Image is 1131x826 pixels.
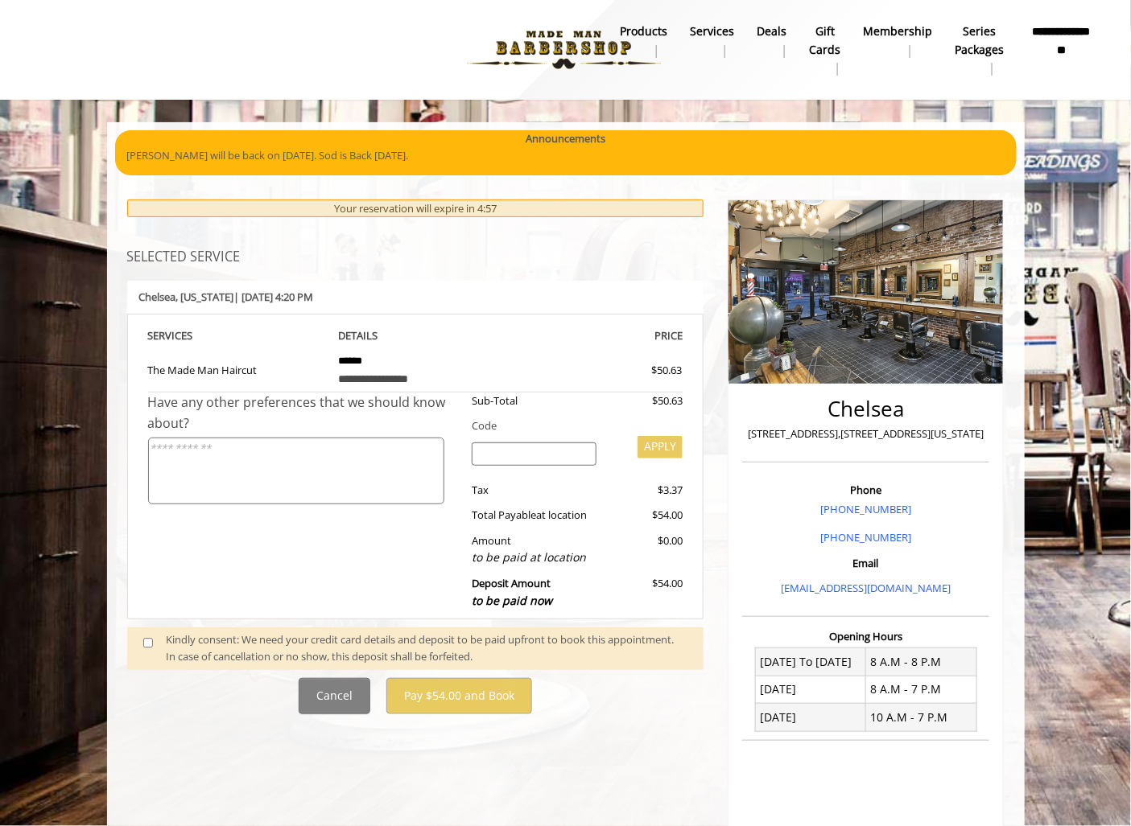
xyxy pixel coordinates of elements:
[638,436,683,458] button: APPLY
[864,23,933,40] b: Membership
[746,484,985,495] h3: Phone
[453,6,675,94] img: Made Man Barbershop logo
[609,20,679,62] a: Productsproducts
[188,328,193,343] span: S
[781,581,951,595] a: [EMAIL_ADDRESS][DOMAIN_NAME]
[866,704,977,731] td: 10 A.M - 7 P.M
[176,290,234,304] span: , [US_STATE]
[944,20,1016,80] a: Series packagesSeries packages
[799,20,852,80] a: Gift cardsgift cards
[460,532,609,567] div: Amount
[755,676,866,703] td: [DATE]
[139,290,314,304] b: Chelsea | [DATE] 4:20 PM
[609,532,683,567] div: $0.00
[746,397,985,421] h2: Chelsea
[472,576,552,608] b: Deposit Amount
[127,199,704,218] div: Your reservation will expire in 4:57
[148,345,327,392] td: The Made Man Haircut
[460,392,609,409] div: Sub-Total
[386,678,532,714] button: Pay $54.00 and Book
[609,482,683,499] div: $3.37
[148,392,460,434] div: Have any other preferences that we should know about?
[866,648,977,676] td: 8 A.M - 8 P.M
[472,593,552,608] span: to be paid now
[742,631,989,642] h3: Opening Hours
[593,362,682,379] div: $50.63
[746,425,985,442] p: [STREET_ADDRESS],[STREET_ADDRESS][US_STATE]
[536,508,587,522] span: at location
[460,507,609,524] div: Total Payable
[127,250,704,265] h3: SELECTED SERVICE
[127,147,1005,164] p: [PERSON_NAME] will be back on [DATE]. Sod is Back [DATE].
[505,327,683,345] th: PRICE
[679,20,746,62] a: ServicesServices
[609,575,683,610] div: $54.00
[526,130,605,147] b: Announcements
[472,549,596,566] div: to be paid at location
[866,676,977,703] td: 8 A.M - 7 P.M
[148,327,327,345] th: SERVICE
[757,23,787,40] b: Deals
[820,530,911,545] a: [PHONE_NUMBER]
[755,648,866,676] td: [DATE] To [DATE]
[299,678,370,714] button: Cancel
[852,20,944,62] a: MembershipMembership
[621,23,668,40] b: products
[609,392,683,409] div: $50.63
[609,507,683,524] div: $54.00
[326,327,505,345] th: DETAILS
[460,482,609,499] div: Tax
[755,704,866,731] td: [DATE]
[166,631,687,665] div: Kindly consent: We need your credit card details and deposit to be paid upfront to book this appo...
[746,20,799,62] a: DealsDeals
[460,417,683,434] div: Code
[810,23,841,59] b: gift cards
[956,23,1005,59] b: Series packages
[746,557,985,569] h3: Email
[691,23,735,40] b: Services
[820,502,911,516] a: [PHONE_NUMBER]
